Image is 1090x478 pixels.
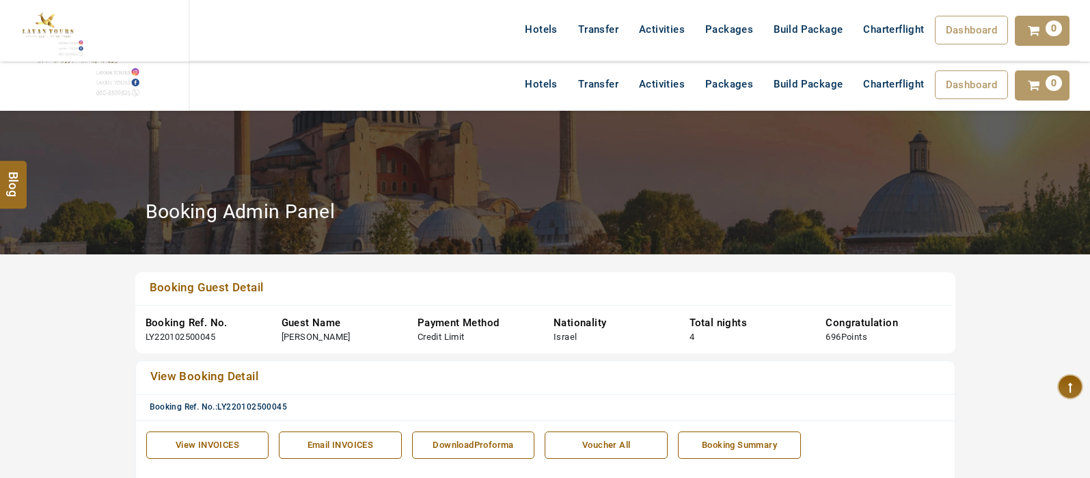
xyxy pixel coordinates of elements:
[5,171,23,183] span: Blog
[418,331,465,344] div: Credit Limit
[146,279,865,298] a: Booking Guest Detail
[146,316,261,330] div: Booking Ref. No.
[678,431,801,460] a: Booking Summary
[763,16,853,43] a: Build Package
[515,16,567,43] a: Hotels
[418,316,533,330] div: Payment Method
[568,16,629,43] a: Transfer
[146,431,269,460] a: View INVOICES
[946,24,998,36] span: Dashboard
[150,401,951,413] div: Booking Ref. No.:
[863,23,924,36] span: Charterflight
[841,332,867,342] span: Points
[554,331,577,344] div: Israel
[146,331,216,344] div: LY220102500045
[629,16,695,43] a: Activities
[150,369,259,383] span: View Booking Detail
[1046,21,1062,36] span: 0
[282,316,397,330] div: Guest Name
[554,316,669,330] div: Nationality
[690,331,694,344] div: 4
[282,331,351,344] div: [PERSON_NAME]
[695,16,763,43] a: Packages
[279,431,402,460] a: Email INVOICES
[154,439,262,452] div: View INVOICES
[146,200,336,224] h2: Booking Admin Panel
[826,316,941,330] div: Congratulation
[545,431,668,460] a: Voucher All
[853,16,934,43] a: Charterflight
[10,5,85,57] img: The Royal Line Holidays
[1015,16,1069,46] a: 0
[217,402,287,412] span: LY220102500045
[685,439,793,452] div: Booking Summary
[412,431,535,460] a: DownloadProforma
[826,332,841,342] span: 696
[690,316,805,330] div: Total nights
